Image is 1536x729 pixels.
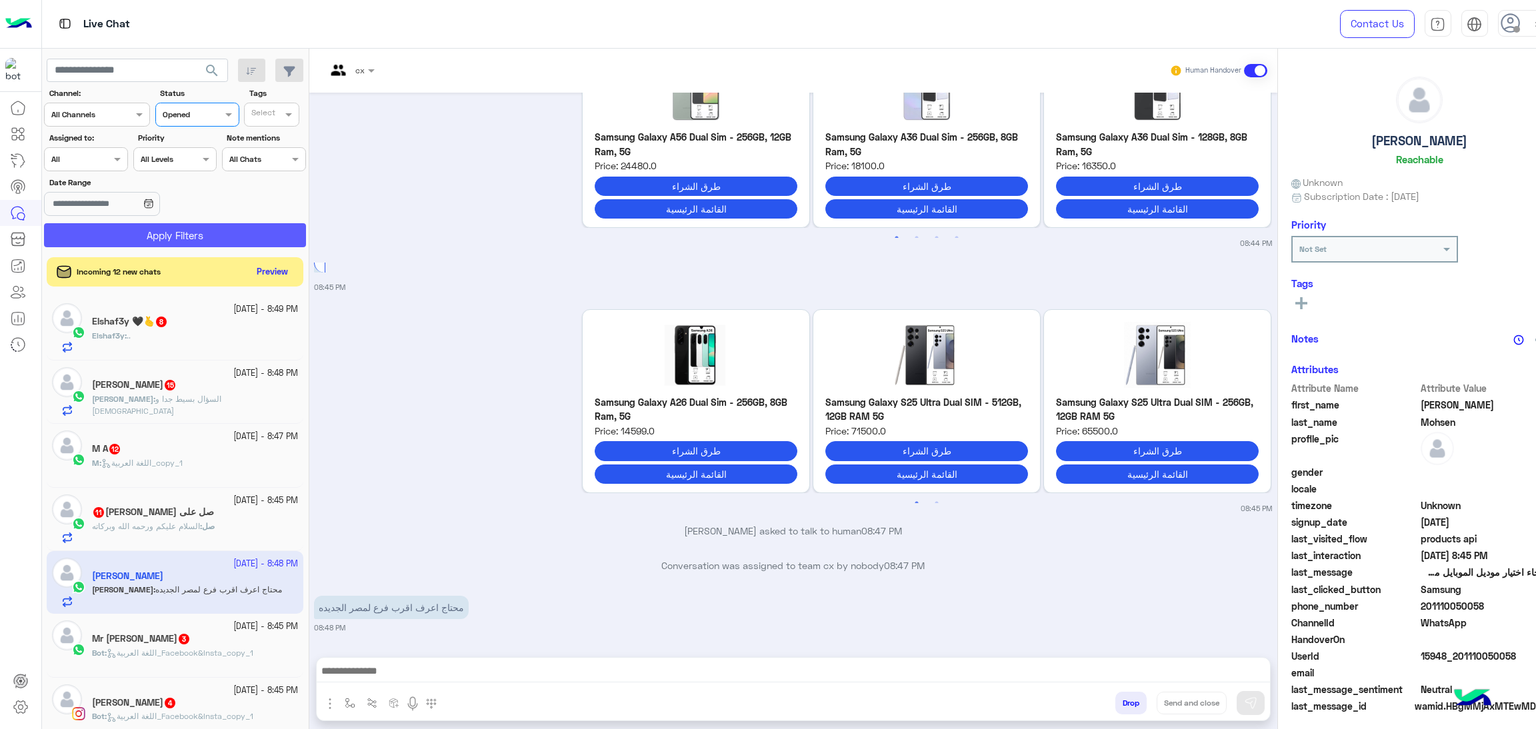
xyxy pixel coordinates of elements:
[92,394,155,404] b: :
[1056,322,1259,388] img: S25-Ultra-256-1.jpg
[339,692,361,714] button: select flow
[1340,10,1415,38] a: Contact Us
[1241,503,1272,514] small: 08:45 PM
[92,711,107,721] b: :
[1291,415,1419,429] span: last_name
[1291,333,1319,345] h6: Notes
[314,282,345,293] small: 08:45 PM
[1240,238,1272,249] small: 08:44 PM
[204,63,220,79] span: search
[1291,482,1419,496] span: locale
[825,177,1028,196] button: طرق الشراء
[1397,77,1442,123] img: defaultAdmin.png
[355,65,365,75] span: cx
[1430,17,1445,32] img: tab
[196,59,229,87] button: search
[910,496,923,510] button: 1 of 2
[1056,130,1259,159] p: Samsung Galaxy A36 Dual Sim - 128GB, 8GB Ram, 5G
[1467,17,1482,32] img: tab
[92,458,99,468] span: M
[595,322,797,388] img: A26-256.jpg
[950,231,963,245] button: 4 of 2
[72,326,85,339] img: WhatsApp
[367,698,377,708] img: Trigger scenario
[233,303,298,316] small: [DATE] - 8:49 PM
[314,524,1272,538] p: [PERSON_NAME] asked to talk to human
[1056,424,1259,438] span: Price: 65500.0
[930,231,943,245] button: 3 of 2
[109,444,120,454] span: 12
[1291,682,1419,696] span: last_message_sentiment
[1056,177,1259,196] button: طرق الشراء
[825,441,1028,460] button: طرق الشراء
[861,525,902,536] span: 08:47 PM
[92,697,177,708] h5: Aliaa Abdulrahman
[890,231,903,245] button: 1 of 2
[595,130,797,159] p: Samsung Galaxy A56 Dual Sim - 256GB, 12GB Ram, 5G
[93,507,104,518] span: 11
[1056,441,1259,460] button: طرق الشراء
[426,698,437,709] img: make a call
[1056,199,1259,219] button: القائمة الرئيسية
[1291,649,1419,663] span: UserId
[72,453,85,466] img: WhatsApp
[930,496,943,510] button: 2 of 2
[52,303,82,333] img: defaultAdmin.png
[1291,515,1419,529] span: signup_date
[884,560,925,571] span: 08:47 PM
[1291,582,1419,596] span: last_clicked_button
[233,367,298,380] small: [DATE] - 8:48 PM
[92,316,168,327] h5: Elshaf3y 🖤🫰
[361,692,383,714] button: Trigger scenario
[92,458,101,468] b: :
[1056,464,1259,484] button: القائمة الرئيسية
[1291,666,1419,680] span: email
[1291,175,1343,189] span: Unknown
[1291,398,1419,412] span: first_name
[314,596,469,619] p: 11/10/2025, 8:48 PM
[165,380,175,390] span: 15
[825,464,1028,484] button: القائمة الرئيسية
[1291,465,1419,479] span: gender
[160,87,237,99] label: Status
[322,696,338,712] img: send attachment
[77,266,161,278] span: Incoming 12 new chats
[825,130,1028,159] p: Samsung Galaxy A36 Dual Sim - 256GB, 8GB Ram, 5G
[389,698,399,708] img: create order
[92,379,177,390] h5: Ahmed Hekal
[1421,432,1454,465] img: defaultAdmin.png
[595,424,797,438] span: Price: 14599.0
[92,443,121,454] h5: M A
[825,322,1028,388] img: S25-Ultra-512.jpg
[345,698,355,708] img: select flow
[92,648,107,658] b: :
[49,177,215,189] label: Date Range
[138,132,215,144] label: Priority
[72,390,85,403] img: WhatsApp
[910,231,923,245] button: 2 of 2
[5,10,32,38] img: Logo
[92,331,125,341] span: Elshaf3y
[92,648,105,658] span: Bot
[83,15,130,33] p: Live Chat
[92,394,221,416] span: السؤال بسيط جدا و الله
[1304,189,1419,203] span: Subscription Date : [DATE]
[1425,10,1451,38] a: tab
[1291,432,1419,462] span: profile_pic
[202,521,215,531] span: صل
[92,506,214,518] h5: صل على محمد 🤍
[825,199,1028,219] button: القائمة الرئيسية
[825,395,1028,424] p: Samsung Galaxy S25 Ultra Dual SIM - 512GB, 12GB RAM 5G
[1244,696,1257,710] img: send message
[825,424,1028,438] span: Price: 71500.0
[52,367,82,397] img: defaultAdmin.png
[1291,616,1419,630] span: ChannelId
[233,684,298,697] small: [DATE] - 8:45 PM
[595,464,797,484] button: القائمة الرئيسية
[383,692,405,714] button: create order
[44,223,306,247] button: Apply Filters
[92,711,105,721] span: Bot
[595,177,797,196] button: طرق الشراء
[127,331,131,341] span: ..
[233,430,298,443] small: [DATE] - 8:47 PM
